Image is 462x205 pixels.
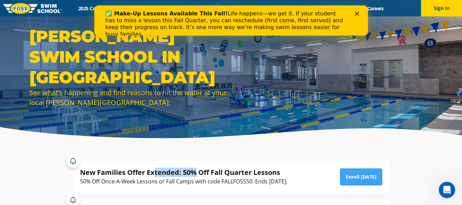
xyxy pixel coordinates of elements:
a: Enroll [DATE] [340,168,382,185]
iframe: Intercom live chat banner [94,5,368,36]
img: FOSS Swim School Logo [3,3,62,14]
a: Blog [340,5,361,12]
a: About [PERSON_NAME] [204,5,267,12]
a: Swim Like [PERSON_NAME] [267,5,340,12]
a: Schools [115,5,144,12]
div: Close [261,6,267,10]
div: 50% Off Once-A-Week Lessons or Fall Camps with code FALLFOSS50. Ends [DATE]. [80,177,288,186]
div: See what’s happening and find reasons to hit the water at your local [PERSON_NAME][GEOGRAPHIC_DATA]. [29,88,228,107]
a: Swim Path® Program [144,5,204,12]
iframe: Intercom live chat [439,182,455,198]
b: ✅ Make-Up Lessons Available This Fall! [11,5,133,11]
div: New Families Offer Extended: 50% Off Fall Quarter Lessons [80,168,288,177]
h1: [PERSON_NAME] Swim School in [GEOGRAPHIC_DATA] [29,26,228,88]
div: Life happens—we get it. If your student has to miss a lesson this Fall Quarter, you can reschedul... [11,5,252,32]
a: 2025 Calendar [72,5,115,12]
a: Careers [361,5,390,12]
